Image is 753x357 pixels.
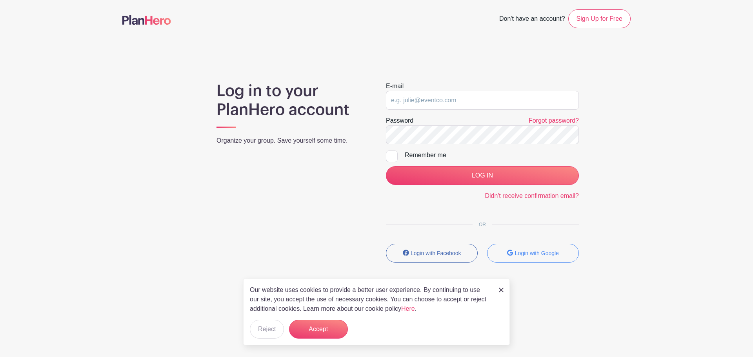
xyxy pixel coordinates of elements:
[289,320,348,339] button: Accept
[487,244,579,263] button: Login with Google
[386,82,404,91] label: E-mail
[515,250,559,256] small: Login with Google
[386,244,478,263] button: Login with Facebook
[473,222,492,227] span: OR
[411,250,461,256] small: Login with Facebook
[250,320,284,339] button: Reject
[216,136,367,145] p: Organize your group. Save yourself some time.
[485,192,579,199] a: Didn't receive confirmation email?
[250,285,491,314] p: Our website uses cookies to provide a better user experience. By continuing to use our site, you ...
[529,117,579,124] a: Forgot password?
[216,82,367,119] h1: Log in to your PlanHero account
[386,116,413,125] label: Password
[122,15,171,25] img: logo-507f7623f17ff9eddc593b1ce0a138ce2505c220e1c5a4e2b4648c50719b7d32.svg
[568,9,631,28] a: Sign Up for Free
[499,11,565,28] span: Don't have an account?
[386,166,579,185] input: LOG IN
[401,305,415,312] a: Here
[386,91,579,110] input: e.g. julie@eventco.com
[499,288,504,292] img: close_button-5f87c8562297e5c2d7936805f587ecaba9071eb48480494691a3f1689db116b3.svg
[405,150,579,160] div: Remember me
